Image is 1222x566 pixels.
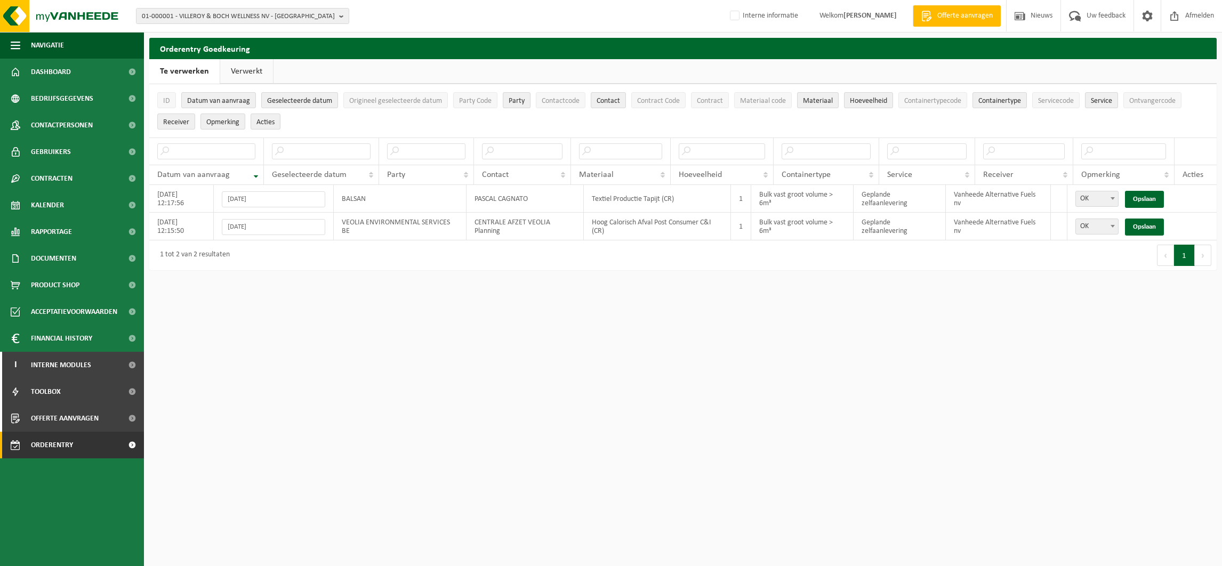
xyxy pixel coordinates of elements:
[536,92,585,108] button: ContactcodeContactcode: Activate to sort
[334,213,467,240] td: VEOLIA ENVIRONMENTAL SERVICES BE
[142,9,335,25] span: 01-000001 - VILLEROY & BOCH WELLNESS NV - [GEOGRAPHIC_DATA]
[31,245,76,272] span: Documenten
[983,171,1014,179] span: Receiver
[1157,245,1174,266] button: Previous
[251,114,280,130] button: Acties
[844,92,893,108] button: HoeveelheidHoeveelheid: Activate to sort
[387,171,405,179] span: Party
[1125,191,1164,208] a: Opslaan
[149,38,1217,59] h2: Orderentry Goedkeuring
[453,92,497,108] button: Party CodeParty Code: Activate to sort
[181,92,256,108] button: Datum van aanvraagDatum van aanvraag: Activate to remove sorting
[591,92,626,108] button: ContactContact: Activate to sort
[256,118,275,126] span: Acties
[935,11,995,21] span: Offerte aanvragen
[349,97,442,105] span: Origineel geselecteerde datum
[584,185,731,213] td: Textiel Productie Tapijt (CR)
[1081,171,1120,179] span: Opmerking
[803,97,833,105] span: Materiaal
[459,97,492,105] span: Party Code
[31,219,72,245] span: Rapportage
[155,246,230,265] div: 1 tot 2 van 2 resultaten
[728,8,798,24] label: Interne informatie
[1123,92,1181,108] button: OntvangercodeOntvangercode: Activate to sort
[946,185,1051,213] td: Vanheede Alternative Fuels nv
[1038,97,1074,105] span: Servicecode
[946,213,1051,240] td: Vanheede Alternative Fuels nv
[157,92,176,108] button: IDID: Activate to sort
[157,171,230,179] span: Datum van aanvraag
[637,97,680,105] span: Contract Code
[220,59,273,84] a: Verwerkt
[597,97,620,105] span: Contact
[31,378,61,405] span: Toolbox
[731,185,751,213] td: 1
[261,92,338,108] button: Geselecteerde datumGeselecteerde datum: Activate to sort
[1032,92,1080,108] button: ServicecodeServicecode: Activate to sort
[854,213,946,240] td: Geplande zelfaanlevering
[31,298,117,325] span: Acceptatievoorwaarden
[31,165,73,192] span: Contracten
[149,213,214,240] td: [DATE] 12:15:50
[751,213,854,240] td: Bulk vast groot volume > 6m³
[1076,191,1118,206] span: OK
[11,352,20,378] span: I
[1075,219,1119,235] span: OK
[31,325,92,352] span: Financial History
[584,213,731,240] td: Hoog Calorisch Afval Post Consumer C&I (CR)
[1075,191,1119,207] span: OK
[467,213,584,240] td: CENTRALE AFZET VEOLIA Planning
[679,171,722,179] span: Hoeveelheid
[913,5,1001,27] a: Offerte aanvragen
[206,118,239,126] span: Opmerking
[136,8,349,24] button: 01-000001 - VILLEROY & BOCH WELLNESS NV - [GEOGRAPHIC_DATA]
[854,185,946,213] td: Geplande zelfaanlevering
[734,92,792,108] button: Materiaal codeMateriaal code: Activate to sort
[740,97,786,105] span: Materiaal code
[31,59,71,85] span: Dashboard
[978,97,1021,105] span: Containertype
[1174,245,1195,266] button: 1
[850,97,887,105] span: Hoeveelheid
[887,171,912,179] span: Service
[187,97,250,105] span: Datum van aanvraag
[1091,97,1112,105] span: Service
[31,405,99,432] span: Offerte aanvragen
[31,112,93,139] span: Contactpersonen
[542,97,580,105] span: Contactcode
[31,432,120,458] span: Orderentry Goedkeuring
[843,12,897,20] strong: [PERSON_NAME]
[1085,92,1118,108] button: ServiceService: Activate to sort
[697,97,723,105] span: Contract
[1129,97,1176,105] span: Ontvangercode
[579,171,614,179] span: Materiaal
[1076,219,1118,234] span: OK
[157,114,195,130] button: ReceiverReceiver: Activate to sort
[149,185,214,213] td: [DATE] 12:17:56
[1195,245,1211,266] button: Next
[272,171,347,179] span: Geselecteerde datum
[31,139,71,165] span: Gebruikers
[334,185,467,213] td: BALSAN
[782,171,831,179] span: Containertype
[731,213,751,240] td: 1
[31,85,93,112] span: Bedrijfsgegevens
[797,92,839,108] button: MateriaalMateriaal: Activate to sort
[267,97,332,105] span: Geselecteerde datum
[343,92,448,108] button: Origineel geselecteerde datumOrigineel geselecteerde datum: Activate to sort
[972,92,1027,108] button: ContainertypeContainertype: Activate to sort
[503,92,530,108] button: PartyParty: Activate to sort
[31,32,64,59] span: Navigatie
[904,97,961,105] span: Containertypecode
[751,185,854,213] td: Bulk vast groot volume > 6m³
[631,92,686,108] button: Contract CodeContract Code: Activate to sort
[163,118,189,126] span: Receiver
[31,192,64,219] span: Kalender
[31,352,91,378] span: Interne modules
[898,92,967,108] button: ContainertypecodeContainertypecode: Activate to sort
[1183,171,1203,179] span: Acties
[691,92,729,108] button: ContractContract: Activate to sort
[1125,219,1164,236] a: Opslaan
[200,114,245,130] button: OpmerkingOpmerking: Activate to sort
[509,97,525,105] span: Party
